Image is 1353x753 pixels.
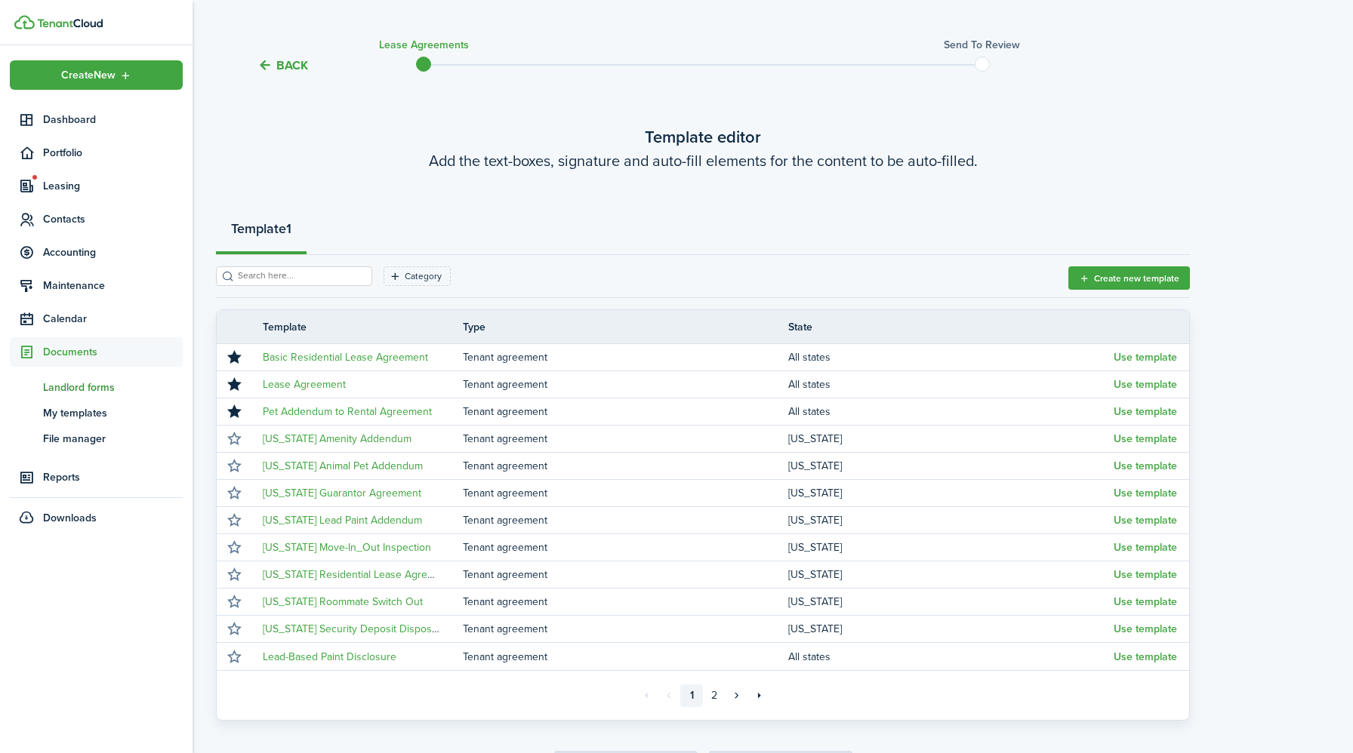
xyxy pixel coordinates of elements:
[1114,596,1177,608] button: Use template
[379,37,469,53] h3: Lease Agreements
[10,374,183,400] a: Landlord forms
[263,539,431,555] a: [US_STATE] Move-In_Out Inspection
[223,483,245,504] button: Mark as favourite
[223,619,245,640] button: Mark as favourite
[788,592,1114,612] td: [US_STATE]
[263,621,452,637] a: [US_STATE] Security Deposit Disposition
[43,112,183,128] span: Dashboard
[1114,460,1177,472] button: Use template
[223,564,245,585] button: Mark as favourite
[463,347,788,367] td: Tenant agreement
[43,431,183,447] span: File manager
[263,376,346,392] a: Lease Agreement
[1068,266,1190,290] button: Create new template
[43,311,183,327] span: Calendar
[43,211,183,227] span: Contacts
[10,105,183,134] a: Dashboard
[43,380,183,395] span: Landlord forms
[680,684,703,707] a: 1
[14,15,35,29] img: TenantCloud
[43,469,183,485] span: Reports
[10,400,183,426] a: My templates
[463,483,788,503] td: Tenant agreement
[61,70,116,81] span: Create New
[635,684,658,707] a: First
[223,401,245,423] button: Unmark favourite
[788,319,1114,335] th: State
[263,649,396,665] a: Lead-Based Paint Disclosure
[788,347,1114,367] td: All states
[748,684,771,707] a: Last
[788,647,1114,667] td: All states
[463,319,788,335] th: Type
[463,592,788,612] td: Tenant agreement
[263,485,421,501] a: [US_STATE] Guarantor Agreement
[43,344,183,360] span: Documents
[216,149,1190,172] wizard-step-header-description: Add the text-boxes, signature and auto-fill elements for the content to be auto-filled.
[1114,542,1177,554] button: Use template
[658,684,680,707] a: Previous
[726,684,748,707] a: Next
[788,564,1114,585] td: [US_STATE]
[944,37,1020,53] h3: Send to review
[1114,569,1177,581] button: Use template
[216,124,1190,149] wizard-step-header-title: Template editor
[1114,651,1177,663] button: Use template
[223,537,245,558] button: Mark as favourite
[10,463,183,492] a: Reports
[1114,433,1177,445] button: Use template
[463,564,788,585] td: Tenant agreement
[37,19,103,28] img: TenantCloud
[263,567,457,582] a: [US_STATE] Residential Lease Agreement
[257,57,308,73] button: Back
[263,458,423,474] a: [US_STATE] Animal Pet Addendum
[463,429,788,449] td: Tenant agreement
[263,512,422,528] a: [US_STATE] Lead Paint Addendum
[223,592,245,613] button: Mark as favourite
[223,347,245,368] button: Unmark favourite
[43,244,183,260] span: Accounting
[43,405,183,421] span: My templates
[263,594,423,610] a: [US_STATE] Roommate Switch Out
[405,269,442,283] filter-tag-label: Category
[463,510,788,530] td: Tenant agreement
[231,219,286,239] strong: Template
[788,510,1114,530] td: [US_STATE]
[223,456,245,477] button: Mark as favourite
[10,60,183,90] button: Open menu
[1114,623,1177,635] button: Use template
[463,456,788,476] td: Tenant agreement
[43,510,97,526] span: Downloads
[1114,515,1177,527] button: Use template
[703,684,726,707] a: 2
[463,374,788,395] td: Tenant agreement
[384,266,451,286] filter-tag: Open filter
[263,404,432,420] a: Pet Addendum to Rental Agreement
[788,537,1114,558] td: [US_STATE]
[1114,406,1177,418] button: Use template
[223,429,245,450] button: Mark as favourite
[788,483,1114,503] td: [US_STATE]
[43,145,183,161] span: Portfolio
[788,429,1114,449] td: [US_STATE]
[1114,487,1177,499] button: Use template
[463,619,788,639] td: Tenant agreement
[1114,352,1177,364] button: Use template
[1114,379,1177,391] button: Use template
[788,456,1114,476] td: [US_STATE]
[463,401,788,422] td: Tenant agreement
[463,647,788,667] td: Tenant agreement
[10,426,183,451] a: File manager
[463,537,788,558] td: Tenant agreement
[286,219,291,239] strong: 1
[788,619,1114,639] td: [US_STATE]
[263,431,411,447] a: [US_STATE] Amenity Addendum
[234,269,367,283] input: Search here...
[251,319,463,335] th: Template
[223,646,245,667] button: Mark as favourite
[43,178,183,194] span: Leasing
[43,278,183,294] span: Maintenance
[788,374,1114,395] td: All states
[788,401,1114,422] td: All states
[263,349,428,365] a: Basic Residential Lease Agreement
